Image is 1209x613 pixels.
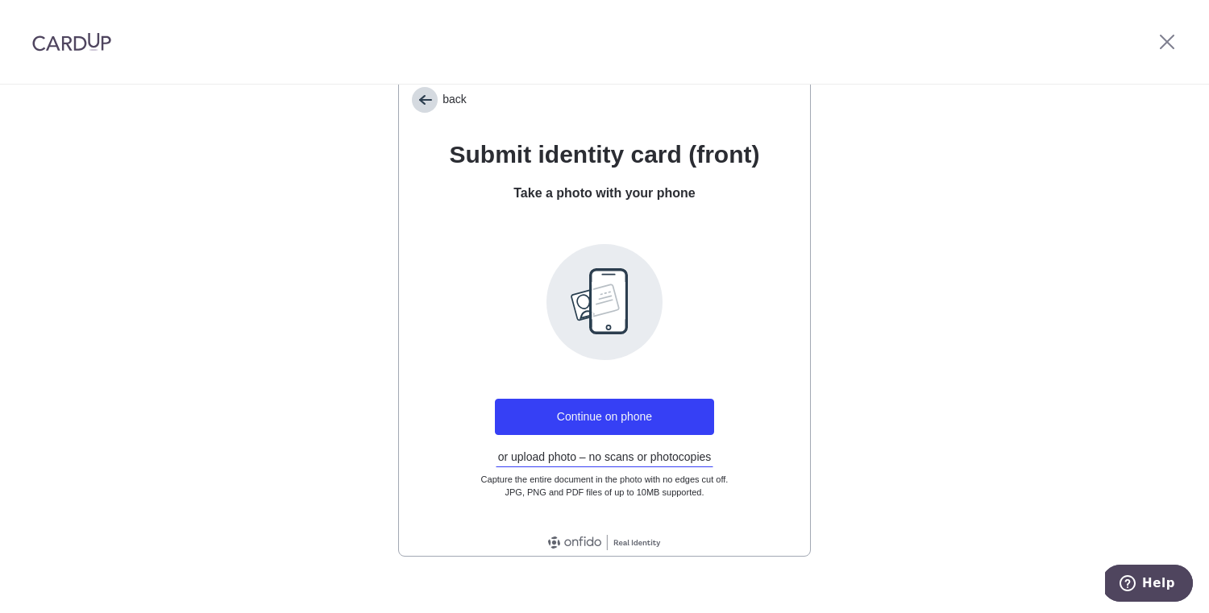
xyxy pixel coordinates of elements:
span: Submit identity card (front) [450,141,760,168]
p: Capture the entire document in the photo with no edges cut off. JPG, PNG and PDF files of up to 1... [425,473,784,499]
div: Take a photo with your phone [425,184,784,203]
button: or upload photo – no scans or photocopies [496,446,714,467]
span: Help [37,11,70,26]
img: CardUp [32,32,111,52]
button: Continue on phone [495,399,714,435]
span: back [442,93,467,106]
button: back [412,87,472,113]
iframe: Opens a widget where you can find more information [1105,565,1193,605]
